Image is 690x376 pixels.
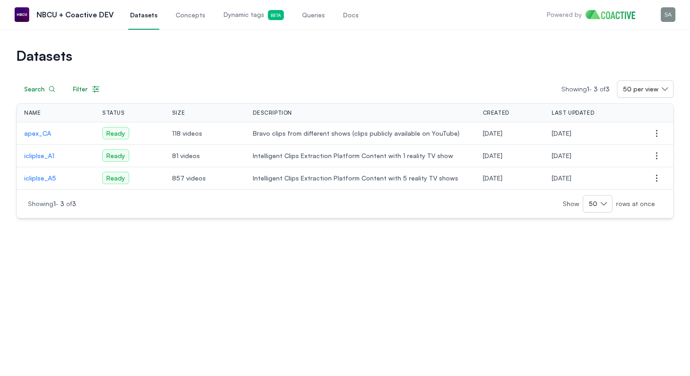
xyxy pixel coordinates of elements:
span: 1 [53,200,56,207]
span: 3 [606,85,610,93]
span: Dynamic tags [224,10,284,20]
span: Bravo clips from different shows (clips publicly available on YouTube) [253,129,468,138]
span: Concepts [176,11,205,20]
span: Ready [102,149,129,162]
span: 857 videos [172,174,239,183]
span: Last Updated [552,109,594,117]
span: Monday, March 17, 2025 at 2:23:49 PM UTC [552,152,571,159]
span: Datasets [130,11,157,20]
div: Filter [73,85,100,94]
span: Status [102,109,125,117]
p: NBCU + Coactive DEV [37,9,114,20]
a: icliplse_A1 [24,151,88,160]
span: Friday, March 14, 2025 at 6:45:45 PM UTC [483,174,502,182]
a: icliplse_A5 [24,174,88,183]
span: 3 [594,85,598,93]
span: 118 videos [172,129,239,138]
span: Show [563,199,583,208]
p: Showing - [28,199,239,208]
span: Wednesday, August 6, 2025 at 7:37:18 PM UTC [552,129,571,137]
span: Wednesday, August 6, 2025 at 7:01:04 PM UTC [483,129,502,137]
span: of [66,200,76,207]
img: NBCU + Coactive DEV [15,7,29,22]
span: Created [483,109,509,117]
a: apex_CA [24,129,88,138]
span: rows at once [612,199,655,208]
span: 1 [587,85,589,93]
span: Monday, March 17, 2025 at 7:27:30 AM UTC [483,152,502,159]
span: Size [172,109,185,117]
button: Filter [65,80,108,98]
img: Menu for the logged in user [661,7,675,22]
span: 3 [60,200,64,207]
button: Search [16,80,63,98]
span: Name [24,109,41,117]
span: 50 per view [623,85,659,94]
span: 81 videos [172,151,239,160]
span: Ready [102,172,129,184]
span: Beta [268,10,284,20]
h1: Datasets [16,49,674,62]
img: Home [585,10,643,19]
p: Powered by [547,10,582,19]
span: 50 [589,199,597,208]
span: 3 [72,200,76,207]
button: 50 per view [617,80,674,98]
div: Search [24,85,56,94]
span: Queries [302,11,325,20]
p: Showing - [561,85,617,94]
span: Intelligent Clips Extraction Platform Content with 1 reality TV show [253,151,468,160]
span: Wednesday, March 19, 2025 at 10:22:08 PM UTC [552,174,571,182]
span: Intelligent Clips Extraction Platform Content with 5 reality TV shows [253,174,468,183]
button: 50 [583,195,612,212]
span: Description [253,109,292,117]
span: of [600,85,610,93]
span: Ready [102,127,129,139]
